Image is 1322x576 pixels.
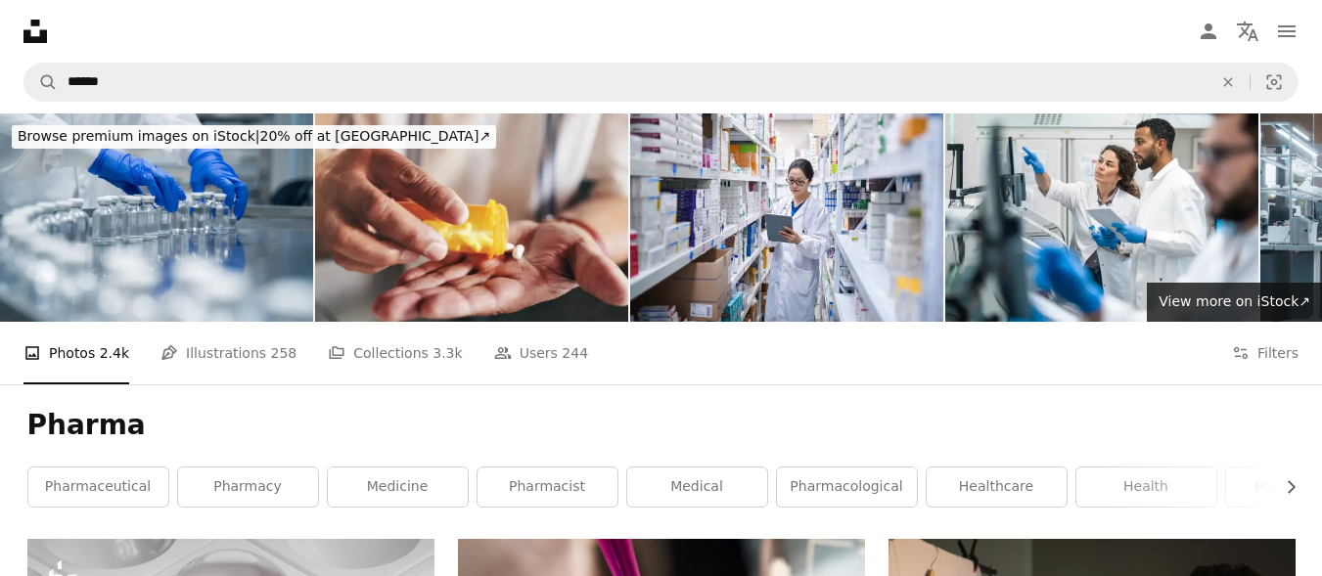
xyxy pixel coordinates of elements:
[178,467,318,507] a: pharmacy
[627,467,767,507] a: medical
[1076,467,1216,507] a: health
[1251,64,1298,101] button: Visual search
[1207,64,1250,101] button: Clear
[945,113,1258,322] img: Diverse Lab Colleagues in Thoughtful Analysis
[1147,283,1322,322] a: View more on iStock↗
[271,342,297,364] span: 258
[1267,12,1306,51] button: Menu
[927,467,1067,507] a: healthcare
[562,342,588,364] span: 244
[328,467,468,507] a: medicine
[12,125,496,149] div: 20% off at [GEOGRAPHIC_DATA] ↗
[315,113,628,322] img: Hands, pills and bottle in closeup for person with drugs, routine and schedule for health in home...
[777,467,917,507] a: pharmacological
[160,322,296,384] a: Illustrations 258
[23,63,1299,102] form: Find visuals sitewide
[28,467,168,507] a: pharmaceutical
[433,342,462,364] span: 3.3k
[27,408,1296,443] h1: Pharma
[494,322,588,384] a: Users 244
[478,467,617,507] a: pharmacist
[1273,467,1296,507] button: scroll list to the right
[1159,293,1310,309] span: View more on iStock ↗
[1232,322,1299,384] button: Filters
[24,64,58,101] button: Search Unsplash
[630,113,943,322] img: Asia Female Pharmacist Using Digital Tablet while Taking Inventory
[328,322,462,384] a: Collections 3.3k
[23,20,47,43] a: Home — Unsplash
[1228,12,1267,51] button: Language
[18,128,259,144] span: Browse premium images on iStock |
[1189,12,1228,51] a: Log in / Sign up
